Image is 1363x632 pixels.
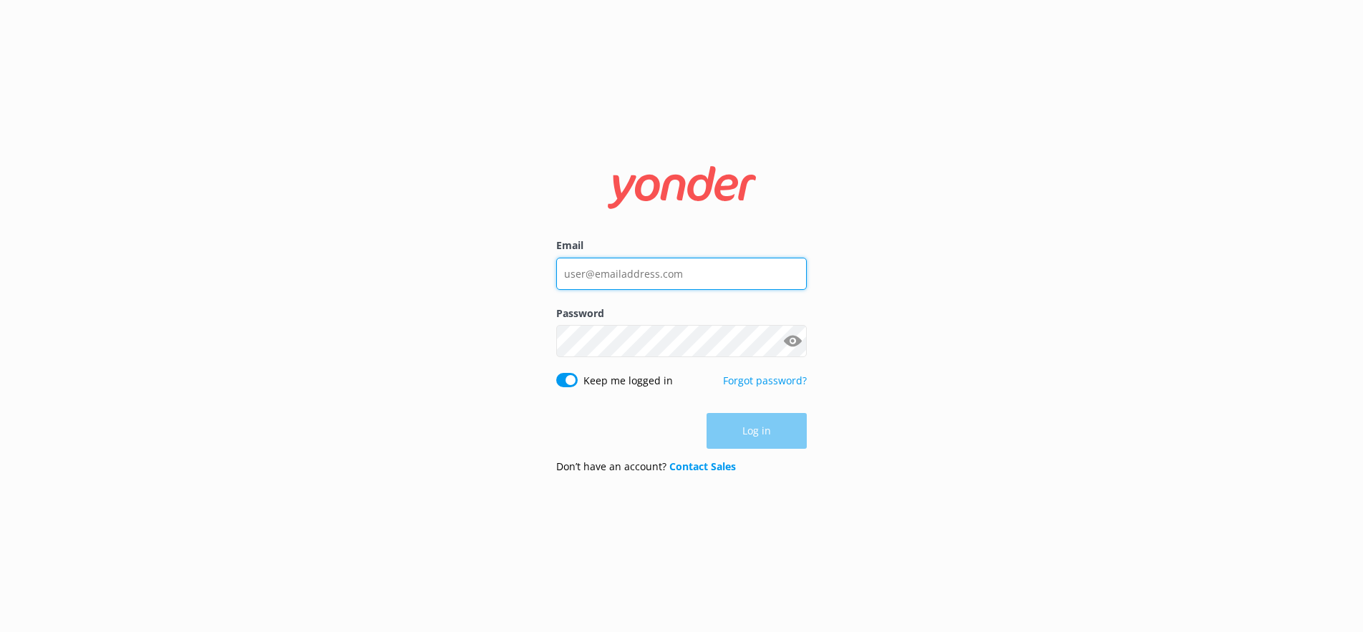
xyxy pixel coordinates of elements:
[778,327,807,356] button: Show password
[556,306,807,321] label: Password
[669,460,736,473] a: Contact Sales
[556,238,807,253] label: Email
[583,373,673,389] label: Keep me logged in
[556,459,736,475] p: Don’t have an account?
[556,258,807,290] input: user@emailaddress.com
[723,374,807,387] a: Forgot password?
